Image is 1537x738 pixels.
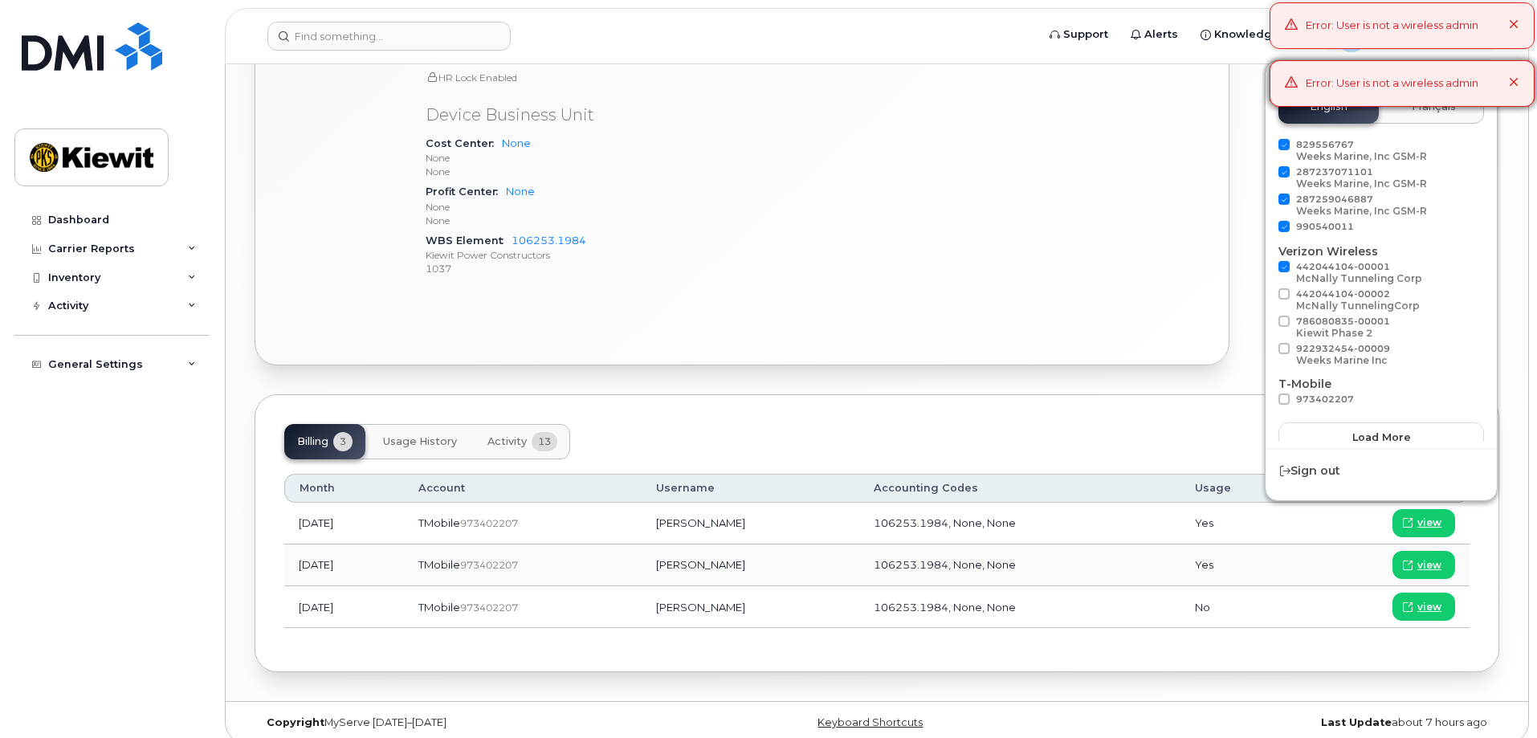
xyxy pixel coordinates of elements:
[426,248,803,262] p: Kiewit Power Constructors
[284,586,404,628] td: [DATE]
[1189,18,1323,51] a: Knowledge Base
[1296,300,1420,312] div: McNally TunnelingCorp
[1296,139,1427,162] span: 829556767
[426,186,506,198] span: Profit Center
[1278,243,1484,369] div: Verizon Wireless
[642,544,859,586] td: [PERSON_NAME]
[1296,261,1422,284] span: 442044104-00001
[1214,27,1311,43] span: Knowledge Base
[426,104,803,127] p: Device Business Unit
[418,516,460,529] span: TMobile
[1296,194,1427,217] span: 287259046887
[1296,177,1427,190] div: Weeks Marine, Inc GSM-R
[1392,551,1455,579] a: view
[859,474,1180,503] th: Accounting Codes
[1392,593,1455,621] a: view
[284,544,404,586] td: [DATE]
[642,586,859,628] td: [PERSON_NAME]
[874,558,1016,571] span: 106253.1984, None, None
[1038,18,1119,51] a: Support
[1296,166,1427,190] span: 287237071101
[1296,316,1390,339] span: 786080835-00001
[1180,474,1300,503] th: Usage
[1417,558,1441,573] span: view
[1321,716,1392,728] strong: Last Update
[1306,18,1478,34] div: Error: User is not a wireless admin
[284,503,404,544] td: [DATE]
[532,432,557,451] span: 13
[426,71,803,84] p: HR Lock Enabled
[1392,509,1455,537] a: view
[1467,668,1525,726] iframe: Messenger Launcher
[1296,327,1390,339] div: Kiewit Phase 2
[1278,94,1484,237] div: AT&T Wireless
[1180,544,1300,586] td: Yes
[1278,422,1484,451] button: Load more
[1417,516,1441,530] span: view
[1084,716,1499,729] div: about 7 hours ago
[1417,600,1441,614] span: view
[1296,221,1354,232] span: 990540011
[284,474,404,503] th: Month
[1180,586,1300,628] td: No
[874,601,1016,614] span: 106253.1984, None, None
[1296,205,1427,217] div: Weeks Marine, Inc GSM-R
[426,234,512,247] span: WBS Element
[1352,430,1411,445] span: Load more
[404,474,641,503] th: Account
[502,137,531,149] a: None
[817,716,923,728] a: Keyboard Shortcuts
[426,262,803,275] p: 1037
[460,559,518,571] span: 973402207
[1296,272,1422,284] div: McNally Tunneling Corp
[426,165,803,178] p: None
[426,214,803,227] p: None
[874,516,1016,529] span: 106253.1984, None, None
[642,503,859,544] td: [PERSON_NAME]
[512,234,586,247] a: 106253.1984
[1266,456,1497,486] div: Sign out
[1306,75,1478,92] div: Error: User is not a wireless admin
[1296,150,1427,162] div: Weeks Marine, Inc GSM-R
[418,601,460,614] span: TMobile
[1180,503,1300,544] td: Yes
[255,716,670,729] div: MyServe [DATE]–[DATE]
[506,186,535,198] a: None
[642,474,859,503] th: Username
[1063,27,1108,43] span: Support
[267,716,324,728] strong: Copyright
[460,517,518,529] span: 973402207
[267,22,511,51] input: Find something...
[1296,343,1390,366] span: 922932454-00009
[1296,354,1390,366] div: Weeks Marine Inc
[383,435,457,448] span: Usage History
[426,200,803,214] p: None
[1296,393,1354,405] span: 973402207
[487,435,527,448] span: Activity
[426,137,502,149] span: Cost Center
[1296,288,1420,312] span: 442044104-00002
[418,558,460,571] span: TMobile
[1119,18,1189,51] a: Alerts
[1144,27,1178,43] span: Alerts
[1278,376,1484,410] div: T-Mobile
[426,151,803,165] p: None
[460,601,518,614] span: 973402207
